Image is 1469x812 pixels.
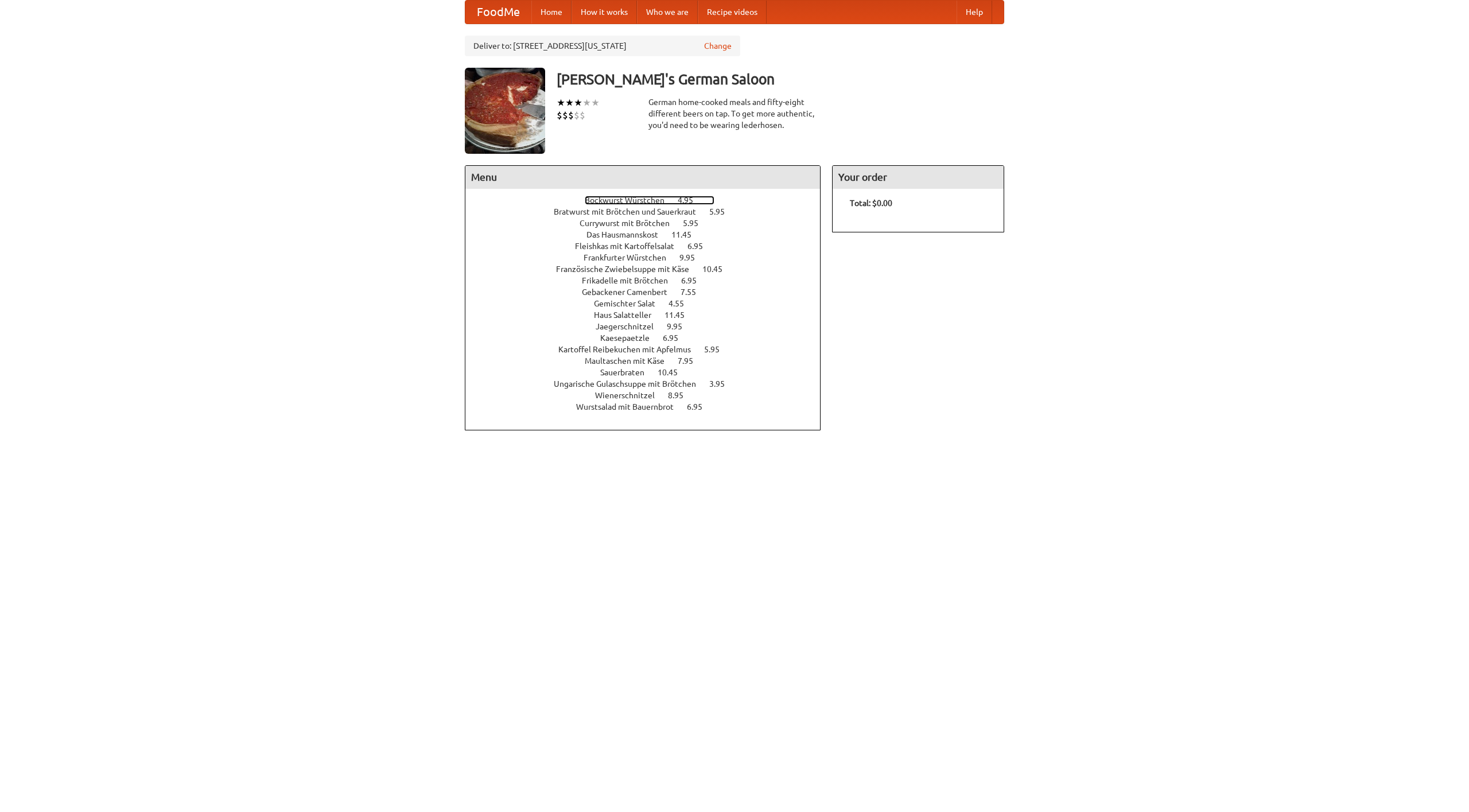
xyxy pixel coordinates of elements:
[585,196,714,205] a: Bockwurst Würstchen 4.95
[600,333,661,343] span: Kaesepaetzle
[584,253,716,262] a: Frankfurter Würstchen 9.95
[600,368,699,377] a: Sauerbraten 10.45
[687,242,714,251] span: 6.95
[580,219,681,228] span: Currywurst mit Brötchen
[557,68,1004,91] h3: [PERSON_NAME]'s German Saloon
[850,199,892,208] b: Total: $0.00
[574,109,580,122] li: $
[576,402,685,411] span: Wurstsalad mit Bauernbrot
[704,345,731,354] span: 5.95
[465,36,740,56] div: Deliver to: [STREET_ADDRESS][US_STATE]
[687,402,714,411] span: 6.95
[556,265,744,274] a: Französische Zwiebelsuppe mit Käse 10.45
[585,356,676,366] span: Maultaschen mit Käse
[465,68,545,154] img: angular.jpg
[595,391,666,400] span: Wienerschnitzel
[582,96,591,109] li: ★
[572,1,637,24] a: How it works
[558,345,702,354] span: Kartoffel Reibekuchen mit Apfelmus
[600,333,699,343] a: Kaesepaetzle 6.95
[465,166,820,189] h4: Menu
[664,310,696,320] span: 11.45
[681,276,708,285] span: 6.95
[833,166,1004,189] h4: Your order
[586,230,670,239] span: Das Hausmannskost
[600,368,656,377] span: Sauerbraten
[585,356,714,366] a: Maultaschen mit Käse 7.95
[678,356,705,366] span: 7.95
[557,96,565,109] li: ★
[531,1,572,24] a: Home
[683,219,710,228] span: 5.95
[668,391,695,400] span: 8.95
[704,40,732,52] a: Change
[594,299,667,308] span: Gemischter Salat
[580,109,585,122] li: $
[671,230,703,239] span: 11.45
[709,379,736,388] span: 3.95
[596,322,665,331] span: Jaegerschnitzel
[584,253,678,262] span: Frankfurter Würstchen
[554,207,708,216] span: Bratwurst mit Brötchen und Sauerkraut
[576,402,724,411] a: Wurstsalad mit Bauernbrot 6.95
[586,230,713,239] a: Das Hausmannskost 11.45
[663,333,690,343] span: 6.95
[582,276,718,285] a: Frikadelle mit Brötchen 6.95
[558,345,741,354] a: Kartoffel Reibekuchen mit Apfelmus 5.95
[678,196,705,205] span: 4.95
[669,299,695,308] span: 4.55
[582,287,679,297] span: Gebackener Camenbert
[575,242,686,251] span: Fleishkas mit Kartoffelsalat
[580,219,720,228] a: Currywurst mit Brötchen 5.95
[698,1,767,24] a: Recipe videos
[582,276,679,285] span: Frikadelle mit Brötchen
[465,1,531,24] a: FoodMe
[648,96,821,131] div: German home-cooked meals and fifty-eight different beers on tap. To get more authentic, you'd nee...
[594,299,705,308] a: Gemischter Salat 4.55
[594,310,663,320] span: Haus Salatteller
[562,109,568,122] li: $
[594,310,706,320] a: Haus Salatteller 11.45
[595,391,705,400] a: Wienerschnitzel 8.95
[574,96,582,109] li: ★
[585,196,676,205] span: Bockwurst Würstchen
[681,287,708,297] span: 7.55
[565,96,574,109] li: ★
[554,379,708,388] span: Ungarische Gulaschsuppe mit Brötchen
[658,368,689,377] span: 10.45
[557,109,562,122] li: $
[568,109,574,122] li: $
[596,322,704,331] a: Jaegerschnitzel 9.95
[957,1,992,24] a: Help
[554,207,746,216] a: Bratwurst mit Brötchen und Sauerkraut 5.95
[679,253,706,262] span: 9.95
[637,1,698,24] a: Who we are
[591,96,600,109] li: ★
[556,265,701,274] span: Französische Zwiebelsuppe mit Käse
[702,265,734,274] span: 10.45
[554,379,746,388] a: Ungarische Gulaschsuppe mit Brötchen 3.95
[582,287,717,297] a: Gebackener Camenbert 7.55
[667,322,694,331] span: 9.95
[575,242,724,251] a: Fleishkas mit Kartoffelsalat 6.95
[709,207,736,216] span: 5.95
